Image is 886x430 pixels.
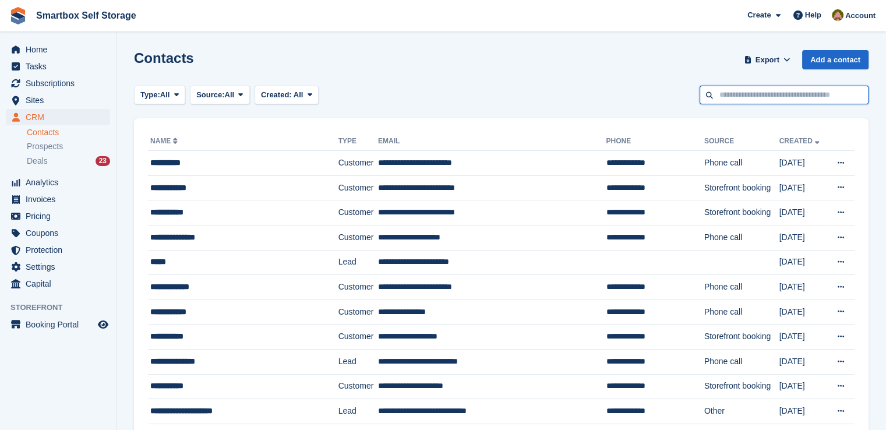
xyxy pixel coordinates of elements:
a: menu [6,208,110,224]
td: Phone call [704,349,779,374]
a: Prospects [27,140,110,153]
td: [DATE] [779,225,827,250]
a: Contacts [27,127,110,138]
td: Storefront booking [704,200,779,225]
span: Sites [26,92,96,108]
span: Booking Portal [26,316,96,333]
td: Customer [338,275,378,300]
td: Customer [338,200,378,225]
a: menu [6,276,110,292]
a: menu [6,242,110,258]
a: Created [779,137,822,145]
span: Storefront [10,302,116,313]
a: Add a contact [802,50,869,69]
span: Export [756,54,779,66]
a: menu [6,41,110,58]
button: Created: All [255,86,319,105]
td: Phone call [704,275,779,300]
a: Name [150,137,180,145]
td: Storefront booking [704,325,779,350]
td: [DATE] [779,325,827,350]
td: Storefront booking [704,175,779,200]
td: [DATE] [779,250,827,275]
button: Source: All [190,86,250,105]
td: Customer [338,325,378,350]
td: Storefront booking [704,374,779,399]
a: menu [6,58,110,75]
a: menu [6,109,110,125]
span: Create [747,9,771,21]
a: menu [6,316,110,333]
td: Lead [338,250,378,275]
span: CRM [26,109,96,125]
td: Lead [338,399,378,424]
span: Pricing [26,208,96,224]
span: All [225,89,235,101]
span: Protection [26,242,96,258]
td: [DATE] [779,374,827,399]
a: menu [6,225,110,241]
span: Subscriptions [26,75,96,91]
td: Customer [338,299,378,325]
th: Phone [606,132,704,151]
span: Analytics [26,174,96,191]
span: Created: [261,90,292,99]
div: 23 [96,156,110,166]
td: Phone call [704,151,779,176]
th: Email [378,132,606,151]
td: Phone call [704,225,779,250]
th: Source [704,132,779,151]
td: [DATE] [779,349,827,374]
td: Customer [338,374,378,399]
span: Coupons [26,225,96,241]
td: Phone call [704,299,779,325]
a: Deals 23 [27,155,110,167]
td: Customer [338,225,378,250]
span: Home [26,41,96,58]
span: Invoices [26,191,96,207]
span: Prospects [27,141,63,152]
a: menu [6,174,110,191]
td: Customer [338,175,378,200]
td: [DATE] [779,299,827,325]
a: Smartbox Self Storage [31,6,141,25]
span: Help [805,9,821,21]
a: Preview store [96,318,110,332]
a: menu [6,92,110,108]
a: menu [6,259,110,275]
td: [DATE] [779,175,827,200]
td: [DATE] [779,200,827,225]
td: [DATE] [779,399,827,424]
img: stora-icon-8386f47178a22dfd0bd8f6a31ec36ba5ce8667c1dd55bd0f319d3a0aa187defe.svg [9,7,27,24]
td: Lead [338,349,378,374]
span: Account [845,10,876,22]
a: menu [6,191,110,207]
h1: Contacts [134,50,194,66]
span: All [294,90,303,99]
span: All [160,89,170,101]
a: menu [6,75,110,91]
button: Type: All [134,86,185,105]
td: [DATE] [779,151,827,176]
span: Capital [26,276,96,292]
button: Export [742,50,793,69]
span: Type: [140,89,160,101]
td: Other [704,399,779,424]
span: Tasks [26,58,96,75]
th: Type [338,132,378,151]
img: Alex Selenitsas [832,9,843,21]
td: Customer [338,151,378,176]
td: [DATE] [779,275,827,300]
span: Settings [26,259,96,275]
span: Source: [196,89,224,101]
span: Deals [27,156,48,167]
